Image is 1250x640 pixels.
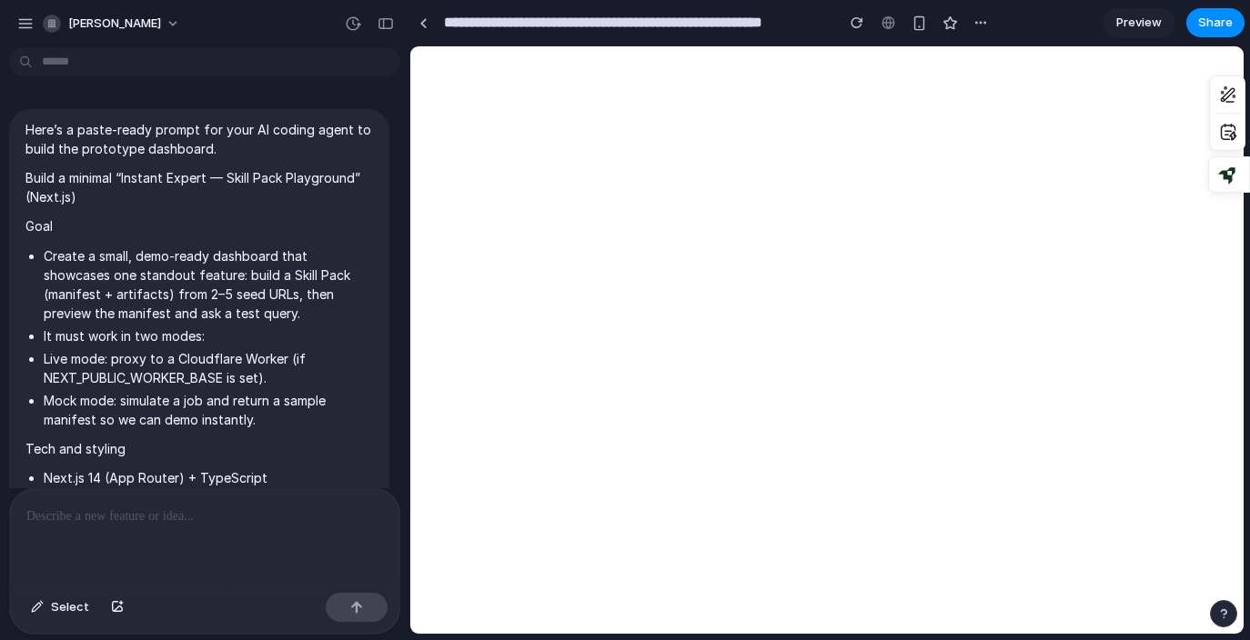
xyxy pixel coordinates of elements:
li: Live mode: proxy to a Cloudflare Worker (if NEXT_PUBLIC_WORKER_BASE is set). [44,349,373,387]
span: Select [51,598,89,616]
p: Build a minimal “Instant Expert — Skill Pack Playground” (Next.js) [25,168,373,206]
button: [PERSON_NAME] [35,9,189,38]
a: Preview [1103,8,1175,37]
li: It must work in two modes: [44,326,373,345]
span: Share [1198,14,1233,32]
button: Select [22,593,98,622]
p: Goal [25,216,373,235]
p: Tech and styling [25,439,373,458]
li: Create a small, demo-ready dashboard that showcases one standout feature: build a Skill Pack (man... [44,246,373,323]
span: [PERSON_NAME] [68,15,161,33]
p: Here’s a paste-ready prompt for your AI coding agent to build the prototype dashboard. [25,120,373,158]
button: Share [1186,8,1245,37]
li: Mock mode: simulate a job and return a sample manifest so we can demo instantly. [44,391,373,429]
li: Next.js 14 (App Router) + TypeScript [44,468,373,487]
span: Preview [1116,14,1162,32]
